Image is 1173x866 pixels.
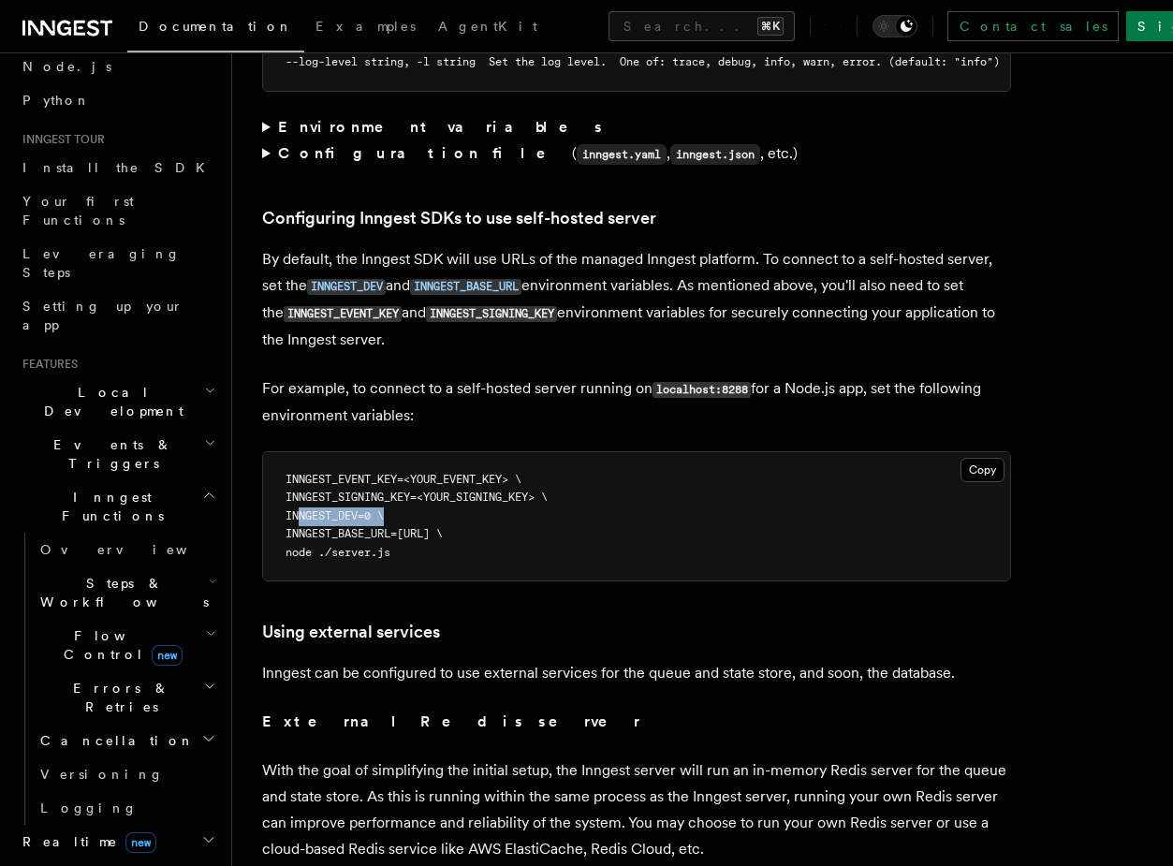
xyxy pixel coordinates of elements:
span: --log-level string, -l string Set the log level. One of: trace, debug, info, warn, error. (defaul... [286,55,1000,68]
span: Steps & Workflows [33,574,209,611]
span: Cancellation [33,731,195,750]
button: Flow Controlnew [33,619,220,671]
span: new [125,832,156,853]
a: Install the SDK [15,151,220,184]
span: Events & Triggers [15,435,204,473]
a: Contact sales [947,11,1119,41]
a: Your first Functions [15,184,220,237]
strong: Environment variables [278,118,605,136]
p: By default, the Inngest SDK will use URLs of the managed Inngest platform. To connect to a self-h... [262,246,1011,353]
button: Toggle dark mode [872,15,917,37]
p: With the goal of simplifying the initial setup, the Inngest server will run an in-memory Redis se... [262,757,1011,862]
span: Errors & Retries [33,679,203,716]
a: Examples [304,6,427,51]
code: localhost:8288 [652,382,751,398]
a: Overview [33,533,220,566]
a: Setting up your app [15,289,220,342]
a: Python [15,83,220,117]
summary: Environment variables [262,114,1011,140]
a: Versioning [33,757,220,791]
span: Setting up your app [22,299,183,332]
code: INNGEST_EVENT_KEY [284,306,402,322]
span: new [152,645,183,666]
span: node ./server.js [286,546,390,559]
span: Node.js [22,59,111,74]
span: Your first Functions [22,194,134,228]
strong: Configuration file [278,144,572,162]
button: Copy [960,458,1004,482]
span: Leveraging Steps [22,246,181,280]
span: INNGEST_BASE_URL=[URL] \ [286,527,443,540]
span: INNGEST_DEV=0 \ [286,509,384,522]
code: inngest.json [670,144,760,165]
a: AgentKit [427,6,549,51]
button: Local Development [15,375,220,428]
code: inngest.yaml [577,144,667,165]
button: Steps & Workflows [33,566,220,619]
a: Using external services [262,619,440,645]
span: Overview [40,542,233,557]
span: Local Development [15,383,204,420]
span: Python [22,93,91,108]
p: For example, to connect to a self-hosted server running on for a Node.js app, set the following e... [262,375,1011,429]
span: Documentation [139,19,293,34]
span: Realtime [15,832,156,851]
strong: External Redis server [262,712,640,730]
button: Cancellation [33,724,220,757]
a: Node.js [15,50,220,83]
button: Events & Triggers [15,428,220,480]
a: INNGEST_BASE_URL [410,276,521,294]
span: Versioning [40,767,164,782]
a: Leveraging Steps [15,237,220,289]
button: Realtimenew [15,825,220,859]
span: AgentKit [438,19,537,34]
span: Inngest tour [15,132,105,147]
span: Install the SDK [22,160,216,175]
span: Logging [40,800,138,815]
span: INNGEST_EVENT_KEY=<YOUR_EVENT_KEY> \ [286,473,521,486]
a: Documentation [127,6,304,52]
span: Flow Control [33,626,206,664]
button: Inngest Functions [15,480,220,533]
a: Configuring Inngest SDKs to use self-hosted server [262,205,656,231]
summary: Configuration file(inngest.yaml,inngest.json, etc.) [262,140,1011,168]
a: INNGEST_DEV [307,276,386,294]
kbd: ⌘K [757,17,784,36]
code: INNGEST_SIGNING_KEY [426,306,557,322]
span: Inngest Functions [15,488,202,525]
code: INNGEST_BASE_URL [410,279,521,295]
span: Features [15,357,78,372]
span: Examples [315,19,416,34]
p: Inngest can be configured to use external services for the queue and state store, and soon, the d... [262,660,1011,686]
button: Errors & Retries [33,671,220,724]
div: Inngest Functions [15,533,220,825]
code: INNGEST_DEV [307,279,386,295]
span: INNGEST_SIGNING_KEY=<YOUR_SIGNING_KEY> \ [286,491,548,504]
a: Logging [33,791,220,825]
button: Search...⌘K [608,11,795,41]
